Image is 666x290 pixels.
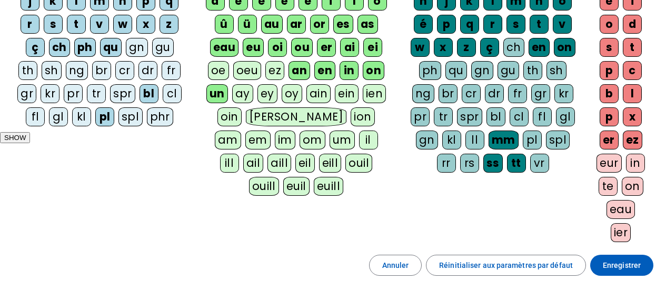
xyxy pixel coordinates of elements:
[419,61,441,80] div: ph
[243,38,264,57] div: eu
[530,154,549,173] div: vr
[439,259,573,272] span: Réinitialiser aux paramètres par défaut
[554,38,575,57] div: on
[434,38,453,57] div: x
[138,61,157,80] div: dr
[49,38,70,57] div: ch
[291,38,313,57] div: ou
[457,38,476,57] div: z
[351,107,375,126] div: ion
[74,38,96,57] div: ph
[437,15,456,34] div: p
[531,84,550,103] div: gr
[238,15,257,34] div: ü
[267,154,291,173] div: aill
[599,177,618,196] div: te
[460,15,479,34] div: q
[600,84,619,103] div: b
[465,131,484,149] div: ll
[72,107,91,126] div: kl
[510,107,529,126] div: cl
[623,84,642,103] div: l
[369,255,422,276] button: Annuler
[529,38,550,57] div: en
[261,15,283,34] div: au
[382,259,409,272] span: Annuler
[345,154,372,173] div: ouil
[275,131,295,149] div: im
[100,38,122,57] div: qu
[95,107,114,126] div: pl
[363,61,384,80] div: on
[110,84,135,103] div: spr
[483,154,503,173] div: ss
[215,131,241,149] div: am
[523,131,542,149] div: pl
[623,131,642,149] div: ez
[319,154,342,173] div: eill
[49,107,68,126] div: gl
[18,61,37,80] div: th
[414,15,433,34] div: é
[162,61,181,80] div: fr
[26,38,45,57] div: ç
[523,61,542,80] div: th
[113,15,132,34] div: w
[445,61,467,80] div: qu
[363,84,386,103] div: ien
[442,131,461,149] div: kl
[530,15,549,34] div: t
[283,177,310,196] div: euil
[626,154,645,173] div: in
[359,131,378,149] div: il
[249,177,279,196] div: ouill
[136,15,155,34] div: x
[411,107,430,126] div: pr
[282,84,302,103] div: oy
[590,255,653,276] button: Enregistrer
[217,107,242,126] div: oin
[622,177,643,196] div: on
[600,61,619,80] div: p
[257,84,277,103] div: ey
[553,15,572,34] div: v
[533,107,552,126] div: fl
[17,84,36,103] div: gr
[152,38,174,57] div: gu
[41,84,59,103] div: kr
[300,131,325,149] div: om
[486,107,505,126] div: bl
[333,15,353,34] div: es
[556,107,575,126] div: gl
[623,61,642,80] div: c
[206,84,228,103] div: un
[67,15,86,34] div: t
[208,61,229,80] div: oe
[330,131,355,149] div: um
[21,15,39,34] div: r
[317,38,336,57] div: er
[603,259,641,272] span: Enregistrer
[597,154,622,173] div: eur
[416,131,438,149] div: gn
[246,107,346,126] div: [PERSON_NAME]
[118,107,143,126] div: spl
[471,61,493,80] div: gn
[623,38,642,57] div: t
[233,61,262,80] div: oeu
[66,61,88,80] div: ng
[295,154,315,173] div: eil
[160,15,178,34] div: z
[245,131,271,149] div: em
[140,84,158,103] div: bl
[600,38,619,57] div: s
[243,154,264,173] div: ail
[460,154,479,173] div: rs
[506,15,525,34] div: s
[210,38,239,57] div: eau
[554,84,573,103] div: kr
[507,154,526,173] div: tt
[314,61,335,80] div: en
[357,15,378,34] div: as
[503,38,524,57] div: ch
